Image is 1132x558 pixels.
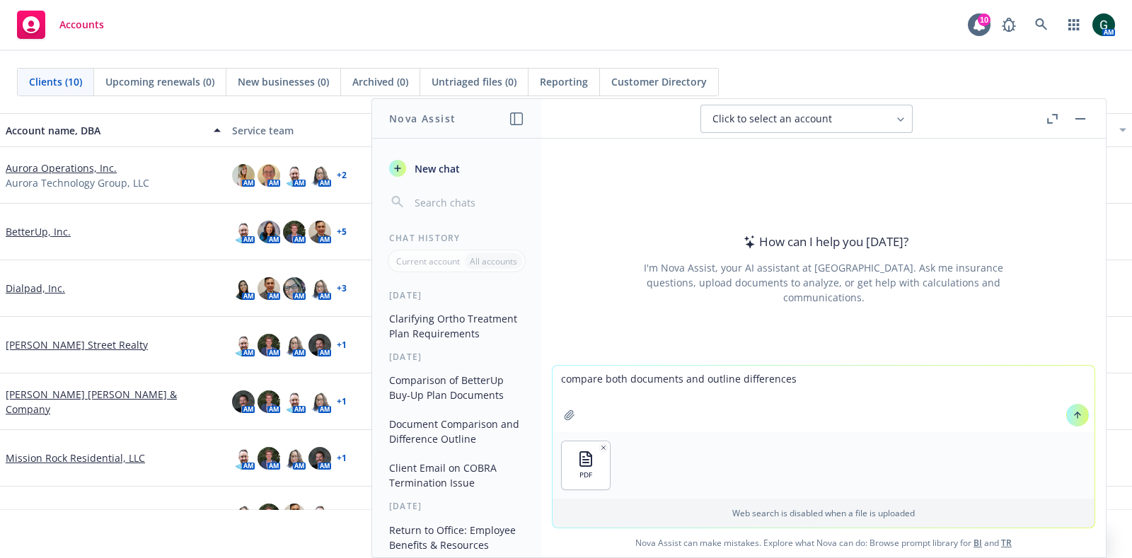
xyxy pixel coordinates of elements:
[372,289,541,301] div: [DATE]
[1001,537,1012,549] a: TR
[372,232,541,244] div: Chat History
[6,281,65,296] a: Dialpad, Inc.
[283,164,306,187] img: photo
[232,221,255,243] img: photo
[308,277,331,300] img: photo
[1027,11,1056,39] a: Search
[739,233,908,251] div: How can I help you [DATE]?
[337,228,347,236] a: + 5
[232,447,255,470] img: photo
[553,366,1095,432] textarea: compare both documents and outline differences
[308,447,331,470] img: photo
[232,334,255,356] img: photo
[383,518,530,557] button: Return to Office: Employee Benefits & Resources
[383,368,530,407] button: Comparison of BetterUp Buy-Up Plan Documents
[258,221,280,243] img: photo
[232,164,255,187] img: photo
[283,334,306,356] img: photo
[258,447,280,470] img: photo
[308,390,331,413] img: photo
[352,74,408,89] span: Archived (0)
[232,390,255,413] img: photo
[337,284,347,293] a: + 3
[611,74,707,89] span: Customer Directory
[59,19,104,30] span: Accounts
[283,221,306,243] img: photo
[258,390,280,413] img: photo
[389,111,456,126] h1: Nova Assist
[383,456,530,494] button: Client Email on COBRA Termination Issue
[372,500,541,512] div: [DATE]
[540,74,588,89] span: Reporting
[258,334,280,356] img: photo
[6,507,76,522] a: Ncontracts LLC
[337,454,347,463] a: + 1
[995,11,1023,39] a: Report a Bug
[625,260,1022,305] div: I'm Nova Assist, your AI assistant at [GEOGRAPHIC_DATA]. Ask me insurance questions, upload docum...
[712,112,832,126] span: Click to select an account
[1092,13,1115,36] img: photo
[396,255,460,267] p: Current account
[978,13,990,25] div: 10
[412,161,460,176] span: New chat
[308,221,331,243] img: photo
[337,341,347,349] a: + 1
[11,5,110,45] a: Accounts
[258,504,280,526] img: photo
[6,175,149,190] span: Aurora Technology Group, LLC
[383,156,530,181] button: New chat
[232,504,255,526] img: photo
[283,504,306,526] img: photo
[470,255,517,267] p: All accounts
[547,528,1100,557] span: Nova Assist can make mistakes. Explore what Nova can do: Browse prompt library for and
[105,74,214,89] span: Upcoming renewals (0)
[308,504,331,526] img: photo
[258,277,280,300] img: photo
[700,105,913,133] button: Click to select an account
[6,123,205,138] div: Account name, DBA
[432,74,516,89] span: Untriaged files (0)
[258,164,280,187] img: photo
[308,334,331,356] img: photo
[283,390,306,413] img: photo
[283,447,306,470] img: photo
[383,307,530,345] button: Clarifying Ortho Treatment Plan Requirements
[232,123,447,138] div: Service team
[579,470,592,479] span: PDF
[238,74,329,89] span: New businesses (0)
[974,537,982,549] a: BI
[226,113,453,147] button: Service team
[1060,11,1088,39] a: Switch app
[337,171,347,180] a: + 2
[6,337,148,352] a: [PERSON_NAME] Street Realty
[6,387,221,417] a: [PERSON_NAME] [PERSON_NAME] & Company
[383,412,530,451] button: Document Comparison and Difference Outline
[6,161,117,175] a: Aurora Operations, Inc.
[6,451,145,465] a: Mission Rock Residential, LLC
[372,351,541,363] div: [DATE]
[412,192,524,212] input: Search chats
[561,507,1086,519] p: Web search is disabled when a file is uploaded
[562,441,610,489] button: PDF
[337,397,347,406] a: + 1
[283,277,306,300] img: photo
[29,74,82,89] span: Clients (10)
[308,164,331,187] img: photo
[232,277,255,300] img: photo
[6,224,71,239] a: BetterUp, Inc.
